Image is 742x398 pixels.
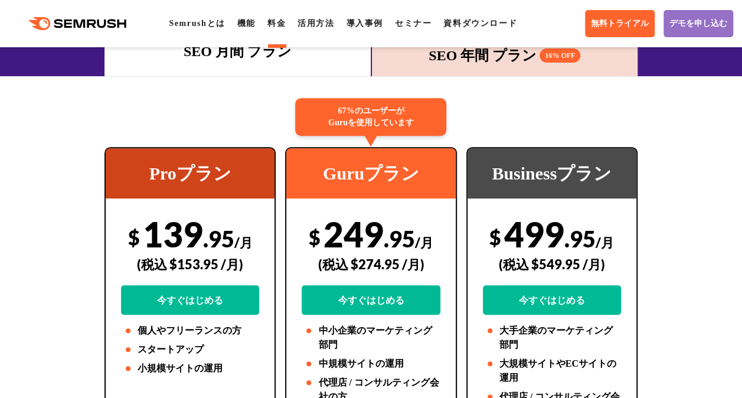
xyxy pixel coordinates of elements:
[169,19,225,28] a: Semrushとは
[378,45,632,66] div: SEO 年間 プラン
[483,285,621,315] a: 今すぐはじめる
[663,10,733,37] a: デモを申し込む
[302,213,440,315] div: 249
[106,148,274,198] div: Proプラン
[596,234,614,250] span: /月
[346,19,383,28] a: 導入事例
[121,324,259,338] li: 個人やフリーランスの方
[384,225,415,252] span: .95
[267,19,286,28] a: 料金
[234,234,253,250] span: /月
[483,357,621,385] li: 大規模サイトやECサイトの運用
[302,285,440,315] a: 今すぐはじめる
[564,225,596,252] span: .95
[302,243,440,285] div: (税込 $274.95 /月)
[443,19,517,28] a: 資料ダウンロード
[669,18,727,29] span: デモを申し込む
[237,19,256,28] a: 機能
[121,243,259,285] div: (税込 $153.95 /月)
[110,41,364,62] div: SEO 月間 プラン
[468,148,636,198] div: Businessプラン
[121,285,259,315] a: 今すぐはじめる
[591,18,649,29] span: 無料トライアル
[295,98,446,136] div: 67%のユーザーが Guruを使用しています
[309,225,321,249] span: $
[121,342,259,357] li: スタートアップ
[395,19,432,28] a: セミナー
[489,225,501,249] span: $
[203,225,234,252] span: .95
[483,213,621,315] div: 499
[483,324,621,352] li: 大手企業のマーケティング部門
[483,243,621,285] div: (税込 $549.95 /月)
[540,48,580,63] span: 16% OFF
[128,225,140,249] span: $
[286,148,455,198] div: Guruプラン
[585,10,655,37] a: 無料トライアル
[302,324,440,352] li: 中小企業のマーケティング部門
[121,213,259,315] div: 139
[121,361,259,376] li: 小規模サイトの運用
[298,19,334,28] a: 活用方法
[415,234,433,250] span: /月
[302,357,440,371] li: 中規模サイトの運用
